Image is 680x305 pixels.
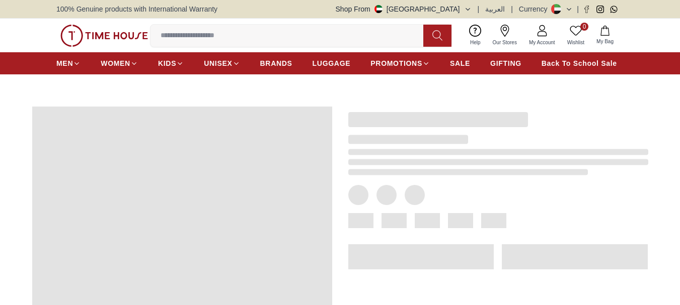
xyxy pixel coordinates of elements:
span: Back To School Sale [542,58,617,68]
span: Help [466,39,485,46]
span: Our Stores [489,39,521,46]
img: United Arab Emirates [374,5,383,13]
span: My Bag [592,38,618,45]
img: ... [60,25,148,47]
span: | [478,4,480,14]
a: Facebook [583,6,590,13]
span: BRANDS [260,58,292,68]
span: KIDS [158,58,176,68]
span: Wishlist [563,39,588,46]
span: 100% Genuine products with International Warranty [56,4,217,14]
a: Instagram [596,6,604,13]
a: MEN [56,54,81,72]
span: UNISEX [204,58,232,68]
a: Our Stores [487,23,523,48]
button: العربية [485,4,505,14]
button: My Bag [590,24,620,47]
a: Whatsapp [610,6,618,13]
span: MEN [56,58,73,68]
button: Shop From[GEOGRAPHIC_DATA] [336,4,472,14]
span: GIFTING [490,58,521,68]
a: LUGGAGE [313,54,351,72]
a: BRANDS [260,54,292,72]
span: 0 [580,23,588,31]
span: SALE [450,58,470,68]
a: WOMEN [101,54,138,72]
span: My Account [525,39,559,46]
a: Back To School Sale [542,54,617,72]
a: UNISEX [204,54,240,72]
span: | [511,4,513,14]
a: GIFTING [490,54,521,72]
a: KIDS [158,54,184,72]
a: Help [464,23,487,48]
span: PROMOTIONS [370,58,422,68]
span: LUGGAGE [313,58,351,68]
a: PROMOTIONS [370,54,430,72]
span: | [577,4,579,14]
a: 0Wishlist [561,23,590,48]
div: Currency [519,4,552,14]
span: WOMEN [101,58,130,68]
a: SALE [450,54,470,72]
